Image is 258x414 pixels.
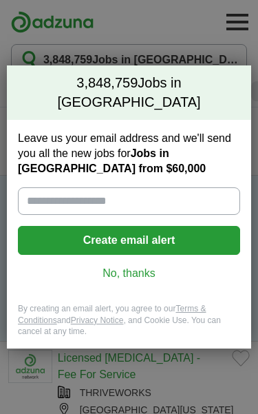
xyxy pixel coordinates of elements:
[7,65,251,120] h2: Jobs in [GEOGRAPHIC_DATA]
[29,266,229,281] a: No, thanks
[18,226,240,255] button: Create email alert
[7,303,251,349] div: By creating an email alert, you agree to our and , and Cookie Use. You can cancel at any time.
[18,304,206,325] a: Terms & Conditions
[76,74,138,93] span: 3,848,759
[18,131,240,176] label: Leave us your email address and we'll send you all the new jobs for
[71,315,124,325] a: Privacy Notice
